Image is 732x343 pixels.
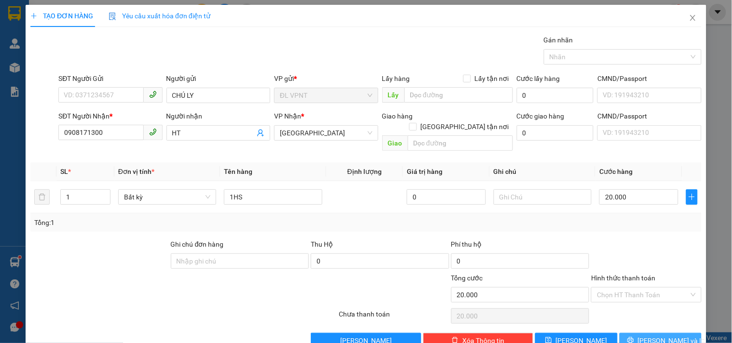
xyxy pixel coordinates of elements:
[599,168,633,175] span: Cước hàng
[382,87,404,103] span: Lấy
[280,126,372,140] span: ĐL Quận 1
[597,111,701,121] div: CMND/Passport
[166,73,270,84] div: Người gửi
[408,135,513,151] input: Dọc đường
[58,111,162,121] div: SĐT Người Nhận
[149,91,157,98] span: phone
[382,135,408,151] span: Giao
[517,88,594,103] input: Cước lấy hàng
[471,73,513,84] span: Lấy tận nơi
[494,189,592,205] input: Ghi Chú
[382,112,413,120] span: Giao hàng
[311,240,333,248] span: Thu Hộ
[257,129,264,137] span: user-add
[224,168,252,175] span: Tên hàng
[124,190,210,204] span: Bất kỳ
[166,111,270,121] div: Người nhận
[224,189,322,205] input: VD: Bàn, Ghế
[30,12,93,20] span: TẠO ĐƠN HÀNG
[58,73,162,84] div: SĐT Người Gửi
[274,112,301,120] span: VP Nhận
[517,75,560,82] label: Cước lấy hàng
[687,193,697,201] span: plus
[149,128,157,136] span: phone
[490,162,595,181] th: Ghi chú
[118,168,154,175] span: Đơn vị tính
[109,13,116,20] img: icon
[451,239,590,253] div: Phí thu hộ
[517,125,594,141] input: Cước giao hàng
[689,14,697,22] span: close
[382,75,410,82] span: Lấy hàng
[34,217,283,228] div: Tổng: 1
[451,274,483,282] span: Tổng cước
[280,88,372,103] span: ĐL VPNT
[517,112,565,120] label: Cước giao hàng
[338,309,450,326] div: Chưa thanh toán
[30,13,37,19] span: plus
[591,274,655,282] label: Hình thức thanh toán
[407,189,486,205] input: 0
[274,73,378,84] div: VP gửi
[171,240,224,248] label: Ghi chú đơn hàng
[171,253,309,269] input: Ghi chú đơn hàng
[404,87,513,103] input: Dọc đường
[109,12,210,20] span: Yêu cầu xuất hóa đơn điện tử
[407,168,442,175] span: Giá trị hàng
[679,5,706,32] button: Close
[34,189,50,205] button: delete
[347,168,382,175] span: Định lượng
[597,73,701,84] div: CMND/Passport
[60,168,68,175] span: SL
[686,189,698,205] button: plus
[417,121,513,132] span: [GEOGRAPHIC_DATA] tận nơi
[544,36,573,44] label: Gán nhãn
